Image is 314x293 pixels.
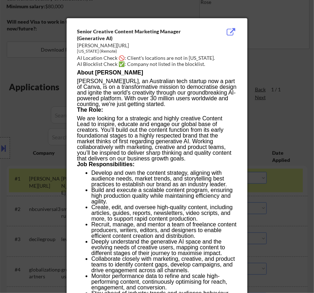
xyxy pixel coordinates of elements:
p: We are looking for a strategic and highly creative Content Lead to inspire, educate and engage ou... [77,116,237,162]
p: Collaborate closely with marketing, creative, and product teams to identify content gaps, develop... [91,256,237,273]
div: Senior Creative Content Marketing Manager (Generative AI) [77,28,201,42]
p: Recruit, manage, and mentor a team of freelance content producers, writers, editors, and designer... [91,222,237,239]
p: Create, edit, and oversee high-quality content, including articles, guides, reports, newsletters,... [91,205,237,222]
p: Monitor performance data to refine and scale high-performing content, continuously optimising for... [91,273,237,290]
strong: The Role: [77,107,103,113]
div: [PERSON_NAME][URL] [77,42,201,49]
p: Deeply understand the generative AI space and the evolving needs of creative users, mapping conte... [91,239,237,256]
div: AI Location Check 🚫: Client's locations are not in [US_STATE]. [77,54,240,62]
strong: About [PERSON_NAME] [77,69,143,76]
p: Build and execute a scalable content program, ensuring high production quality while maintaining ... [91,187,237,205]
div: [US_STATE] (Remote) [77,48,201,54]
div: AI Blocklist Check ✅: Company not listed in the blocklist. [77,61,240,68]
p: Develop and own the content strategy, aligning with audience needs, market trends, and storytelli... [91,170,237,187]
p: [PERSON_NAME][URL], an Australian tech startup now a part of Canva, is on a transformative missio... [77,78,237,107]
strong: Job Responsibilities: [77,161,135,167]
